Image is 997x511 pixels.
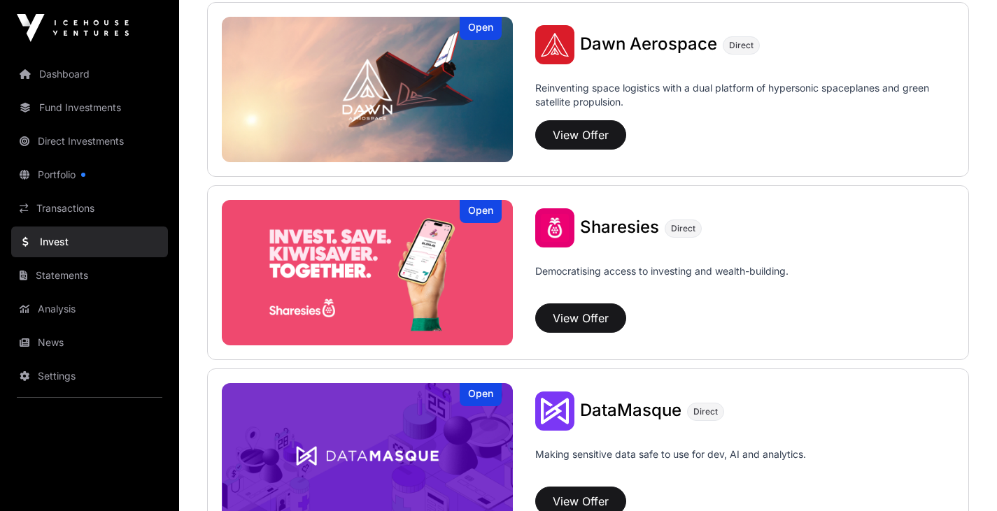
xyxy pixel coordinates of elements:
button: View Offer [535,120,626,150]
p: Democratising access to investing and wealth-building. [535,264,789,298]
span: Direct [729,40,754,51]
a: Statements [11,260,168,291]
div: Open [460,17,502,40]
a: Dashboard [11,59,168,89]
button: View Offer [535,303,626,333]
img: Dawn Aerospace [535,25,574,64]
a: SharesiesOpen [222,200,513,345]
span: Direct [693,406,718,417]
img: Dawn Aerospace [222,17,513,162]
a: DataMasque [580,402,681,420]
span: Sharesies [580,217,659,237]
a: Invest [11,226,168,257]
a: Analysis [11,294,168,324]
img: Sharesies [222,200,513,345]
p: Making sensitive data safe to use for dev, AI and analytics. [535,447,806,481]
a: Transactions [11,193,168,224]
span: Direct [671,223,695,234]
span: Dawn Aerospace [580,34,717,54]
a: Fund Investments [11,92,168,123]
a: Dawn Aerospace [580,36,717,54]
img: Sharesies [535,208,574,247]
p: Reinventing space logistics with a dual platform of hypersonic spaceplanes and green satellite pr... [535,81,954,115]
div: Open [460,383,502,406]
div: Open [460,200,502,223]
a: Sharesies [580,219,659,237]
span: DataMasque [580,400,681,420]
a: News [11,327,168,358]
a: Settings [11,361,168,391]
img: DataMasque [535,391,574,431]
a: Direct Investments [11,126,168,157]
iframe: Chat Widget [927,444,997,511]
a: Portfolio [11,159,168,190]
img: Icehouse Ventures Logo [17,14,129,42]
a: Dawn AerospaceOpen [222,17,513,162]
